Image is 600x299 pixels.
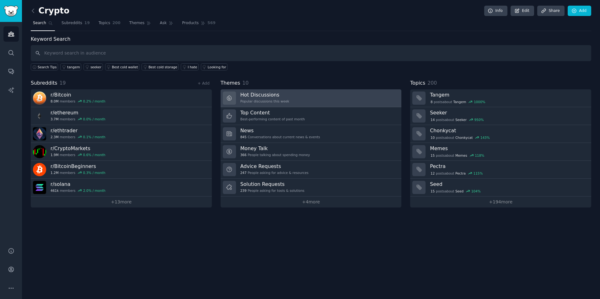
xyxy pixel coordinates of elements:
div: Best cold storage [148,65,177,69]
a: Money Talk366People talking about spending money [221,143,402,161]
h3: Money Talk [240,145,310,152]
img: solana [33,181,46,194]
span: 569 [207,20,216,26]
div: post s about [430,135,490,140]
a: r/solana461kmembers2.0% / month [31,179,212,197]
h3: r/ Bitcoin [51,92,105,98]
div: People asking for tools & solutions [240,188,304,193]
a: r/ethereum3.7Mmembers0.0% / month [31,107,212,125]
span: 15 [431,189,435,193]
div: 1000 % [474,100,485,104]
div: 104 % [471,189,481,193]
a: Themes [127,18,153,31]
a: Info [484,6,507,16]
span: Subreddits [31,79,57,87]
button: Search Tips [31,63,58,71]
div: 0.3 % / month [83,170,105,175]
div: Best-performing content of past month [240,117,305,121]
a: r/Bitcoin8.0Mmembers0.2% / month [31,89,212,107]
span: 15 [431,153,435,158]
label: Keyword Search [31,36,70,42]
div: members [51,188,105,193]
a: Pectra12postsaboutPectra115% [410,161,591,179]
h3: Solution Requests [240,181,304,187]
a: tangem [60,63,81,71]
h3: Chonkycat [430,127,587,134]
span: 8.0M [51,99,59,103]
h3: News [240,127,320,134]
a: Seeker14postsaboutSeeker950% [410,107,591,125]
a: Seed15postsaboutSeed104% [410,179,591,197]
img: ethereum [33,109,46,123]
span: 2.3M [51,135,59,139]
span: 10 [431,135,435,140]
span: 19 [84,20,90,26]
div: 0.1 % / month [83,135,105,139]
a: Advice Requests247People asking for advice & resources [221,161,402,179]
a: Memes15postsaboutMemes118% [410,143,591,161]
div: 115 % [474,171,483,176]
h3: Seeker [430,109,587,116]
div: post s about [430,153,485,158]
h3: r/ BitcoinBeginners [51,163,105,170]
a: Best cold wallet [105,63,140,71]
h3: Pectra [430,163,587,170]
span: Pectra [455,171,466,176]
div: I hate [188,65,197,69]
span: 12 [431,171,435,176]
div: tangem [67,65,80,69]
a: Edit [511,6,534,16]
span: 8 [431,100,433,104]
a: Share [537,6,564,16]
span: Seed [455,189,463,193]
div: 118 % [475,153,484,158]
span: 1.2M [51,170,59,175]
span: 19 [60,80,66,86]
h3: Top Content [240,109,305,116]
a: Ask [158,18,175,31]
span: Seeker [455,118,467,122]
a: Add [568,6,591,16]
h3: Advice Requests [240,163,308,170]
a: Subreddits19 [59,18,92,31]
a: Best cold storage [142,63,179,71]
a: Hot DiscussionsPopular discussions this week [221,89,402,107]
a: I hate [181,63,199,71]
a: Looking for [201,63,228,71]
h3: r/ solana [51,181,105,187]
input: Keyword search in audience [31,45,591,61]
div: 143 % [480,135,490,140]
h2: Crypto [31,6,69,16]
img: ethtrader [33,127,46,140]
span: 200 [112,20,121,26]
span: Topics [410,79,425,87]
a: + Add [198,81,210,86]
span: Themes [221,79,240,87]
img: BitcoinBeginners [33,163,46,176]
span: Ask [160,20,167,26]
a: News845Conversations about current news & events [221,125,402,143]
h3: r/ ethereum [51,109,105,116]
a: Search [31,18,55,31]
span: 366 [240,153,247,157]
div: 2.0 % / month [83,188,105,193]
div: Conversations about current news & events [240,135,320,139]
div: 0.6 % / month [83,153,105,157]
span: Products [182,20,199,26]
a: Chonkycat10postsaboutChonkycat143% [410,125,591,143]
div: Popular discussions this week [240,99,289,103]
a: Products569 [180,18,217,31]
div: seeker [90,65,101,69]
a: +194more [410,197,591,207]
a: +4more [221,197,402,207]
a: r/ethtrader2.3Mmembers0.1% / month [31,125,212,143]
div: 0.2 % / month [83,99,105,103]
div: People asking for advice & resources [240,170,308,175]
span: Search [33,20,46,26]
a: Tangem8postsaboutTangem1000% [410,89,591,107]
div: post s about [430,117,484,123]
span: 3.7M [51,117,59,121]
span: 10 [242,80,249,86]
img: Bitcoin [33,92,46,105]
div: members [51,135,105,139]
